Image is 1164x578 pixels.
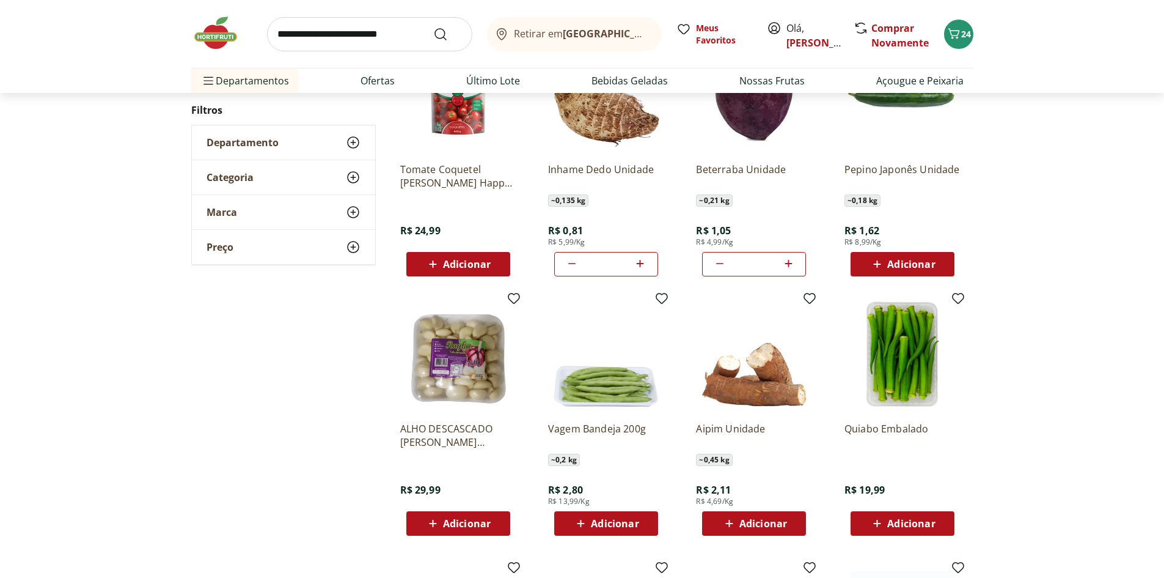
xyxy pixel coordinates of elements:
[696,195,732,207] span: ~ 0,21 kg
[696,237,733,247] span: R$ 4,99/Kg
[433,27,463,42] button: Submit Search
[201,66,216,95] button: Menu
[944,20,973,49] button: Carrinho
[548,296,664,412] img: Vagem Bandeja 200g
[887,259,935,269] span: Adicionar
[400,296,516,412] img: ALHO DESCASCADO RAYKA SELECIONADO 300G
[696,454,732,466] span: ~ 0,45 kg
[887,519,935,528] span: Adicionar
[876,73,964,88] a: Açougue e Peixaria
[844,224,879,237] span: R$ 1,62
[548,163,664,190] a: Inhame Dedo Unidade
[548,37,664,153] img: Inhame Dedo Unidade
[207,171,254,183] span: Categoria
[207,136,279,149] span: Departamento
[548,454,580,466] span: ~ 0,2 kg
[192,230,375,264] button: Preço
[591,73,668,88] a: Bebidas Geladas
[514,28,649,39] span: Retirar em
[548,224,583,237] span: R$ 0,81
[696,224,731,237] span: R$ 1,05
[548,195,588,207] span: ~ 0,135 kg
[696,483,731,497] span: R$ 2,11
[548,422,664,449] a: Vagem Bandeja 200g
[548,497,590,506] span: R$ 13,99/Kg
[563,27,769,40] b: [GEOGRAPHIC_DATA]/[GEOGRAPHIC_DATA]
[844,422,961,449] a: Quiabo Embalado
[696,37,812,153] img: Beterraba Unidade
[739,73,805,88] a: Nossas Frutas
[786,21,841,50] span: Olá,
[192,125,375,160] button: Departamento
[466,73,520,88] a: Último Lote
[844,195,880,207] span: ~ 0,18 kg
[191,15,252,51] img: Hortifruti
[443,259,491,269] span: Adicionar
[844,296,961,412] img: Quiabo Embalado
[696,22,752,46] span: Meus Favoritos
[406,252,510,276] button: Adicionar
[871,21,929,50] a: Comprar Novamente
[487,17,662,51] button: Retirar em[GEOGRAPHIC_DATA]/[GEOGRAPHIC_DATA]
[676,22,752,46] a: Meus Favoritos
[548,237,585,247] span: R$ 5,99/Kg
[591,519,639,528] span: Adicionar
[696,296,812,412] img: Aipim Unidade
[207,241,233,253] span: Preço
[400,483,441,497] span: R$ 29,99
[786,36,866,50] a: [PERSON_NAME]
[554,511,658,536] button: Adicionar
[961,28,971,40] span: 24
[207,206,237,218] span: Marca
[400,37,516,153] img: Tomate Coquetel Thomas Happy 400g
[400,224,441,237] span: R$ 24,99
[702,511,806,536] button: Adicionar
[267,17,472,51] input: search
[192,160,375,195] button: Categoria
[696,422,812,449] a: Aipim Unidade
[443,519,491,528] span: Adicionar
[406,511,510,536] button: Adicionar
[192,195,375,229] button: Marca
[696,497,733,506] span: R$ 4,69/Kg
[851,252,954,276] button: Adicionar
[201,66,289,95] span: Departamentos
[548,483,583,497] span: R$ 2,80
[696,163,812,190] a: Beterraba Unidade
[361,73,395,88] a: Ofertas
[739,519,787,528] span: Adicionar
[844,163,961,190] a: Pepino Japonês Unidade
[851,511,954,536] button: Adicionar
[400,163,516,190] a: Tomate Coquetel [PERSON_NAME] Happy 400g
[844,237,882,247] span: R$ 8,99/Kg
[844,483,885,497] span: R$ 19,99
[844,37,961,153] img: Pepino Japonês Unidade
[400,422,516,449] a: ALHO DESCASCADO [PERSON_NAME] SELECIONADO 300G
[191,98,376,122] h2: Filtros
